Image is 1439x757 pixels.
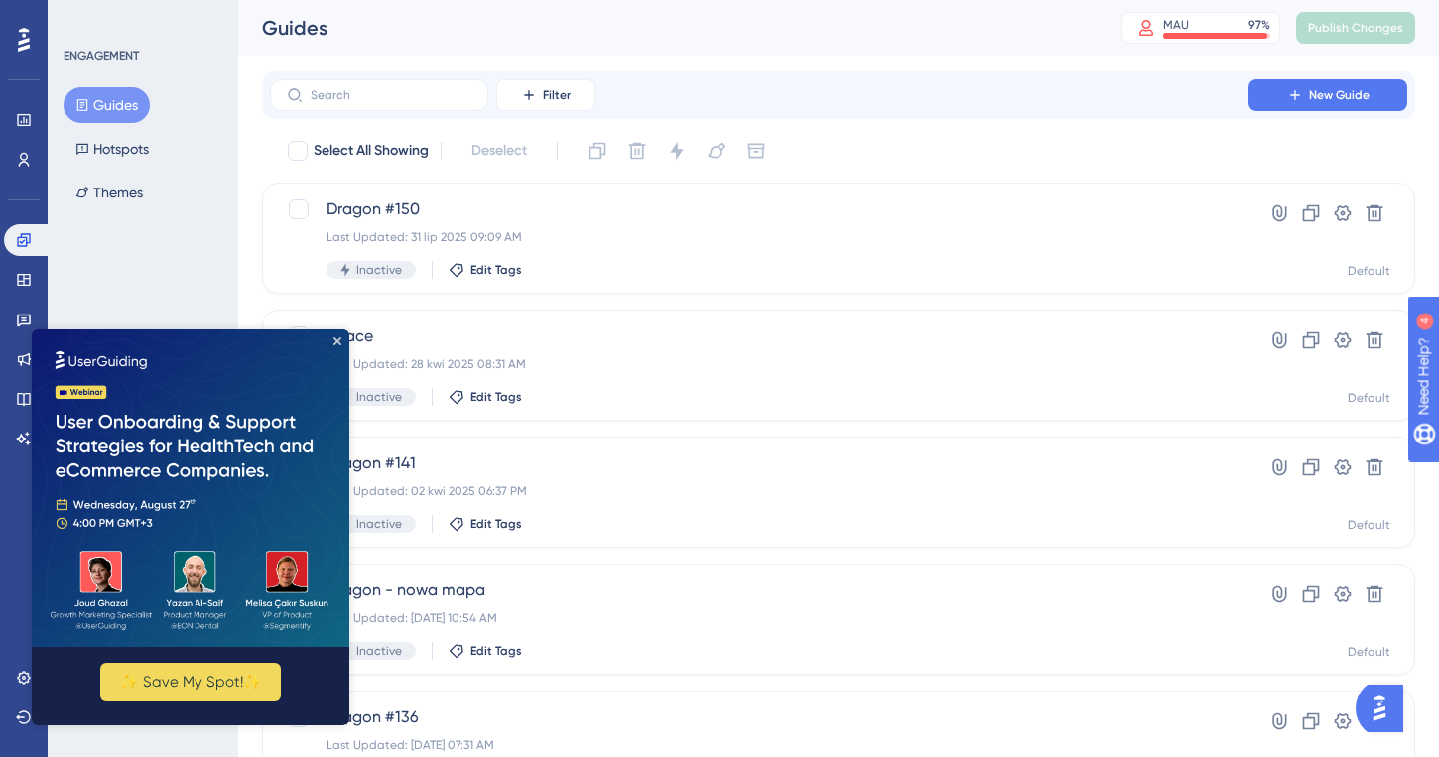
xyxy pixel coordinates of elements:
[1308,20,1403,36] span: Publish Changes
[470,389,522,405] span: Edit Tags
[449,262,522,278] button: Edit Tags
[449,643,522,659] button: Edit Tags
[327,705,1192,729] span: Dragon #136
[64,175,155,210] button: Themes
[470,643,522,659] span: Edit Tags
[64,87,150,123] button: Guides
[543,87,571,103] span: Filter
[356,389,402,405] span: Inactive
[302,8,310,16] div: Close Preview
[1348,263,1390,279] div: Default
[1356,679,1415,738] iframe: UserGuiding AI Assistant Launcher
[68,333,249,372] button: ✨ Save My Spot!✨
[1348,644,1390,660] div: Default
[327,610,1192,626] div: Last Updated: [DATE] 10:54 AM
[1348,517,1390,533] div: Default
[327,324,1192,348] span: Space
[356,643,402,659] span: Inactive
[356,516,402,532] span: Inactive
[64,131,161,167] button: Hotspots
[1248,17,1270,33] div: 97 %
[327,737,1192,753] div: Last Updated: [DATE] 07:31 AM
[311,88,471,102] input: Search
[496,79,595,111] button: Filter
[1309,87,1370,103] span: New Guide
[327,229,1192,245] div: Last Updated: 31 lip 2025 09:09 AM
[470,516,522,532] span: Edit Tags
[327,483,1192,499] div: Last Updated: 02 kwi 2025 06:37 PM
[138,10,144,26] div: 4
[1296,12,1415,44] button: Publish Changes
[327,451,1192,475] span: Dragon #141
[314,139,429,163] span: Select All Showing
[449,516,522,532] button: Edit Tags
[454,133,545,169] button: Deselect
[1163,17,1189,33] div: MAU
[470,262,522,278] span: Edit Tags
[1248,79,1407,111] button: New Guide
[47,5,124,29] span: Need Help?
[262,14,1072,42] div: Guides
[449,389,522,405] button: Edit Tags
[471,139,527,163] span: Deselect
[1348,390,1390,406] div: Default
[327,578,1192,602] span: Dragon - nowa mapa
[327,356,1192,372] div: Last Updated: 28 kwi 2025 08:31 AM
[356,262,402,278] span: Inactive
[64,48,139,63] div: ENGAGEMENT
[327,197,1192,221] span: Dragon #150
